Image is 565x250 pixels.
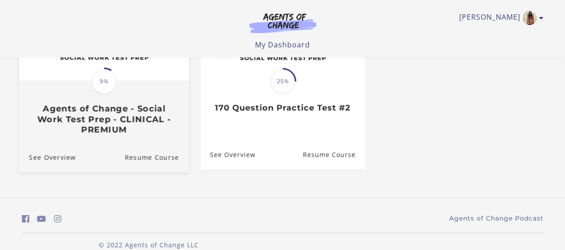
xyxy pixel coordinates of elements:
[37,215,46,223] i: https://www.youtube.com/c/AgentsofChangeTestPrepbyMeaganMitchell (Open in a new window)
[54,215,62,223] i: https://www.instagram.com/agentsofchangeprep/ (Open in a new window)
[210,103,355,113] h3: 170 Question Practice Test #2
[449,214,544,223] a: Agents of Change Podcast
[22,212,29,225] a: https://www.facebook.com/groups/aswbtestprep (Open in a new window)
[302,140,364,169] a: 170 Question Practice Test #2: Resume Course
[19,142,75,172] a: Agents of Change - Social Work Test Prep - CLINICAL - PREMIUM: See Overview
[271,69,295,93] span: 25%
[255,40,310,50] a: My Dashboard
[92,69,117,94] span: 9%
[125,142,189,172] a: Agents of Change - Social Work Test Prep - CLINICAL - PREMIUM: Resume Course
[37,212,46,225] a: https://www.youtube.com/c/AgentsofChangeTestPrepbyMeaganMitchell (Open in a new window)
[459,11,539,25] a: Toggle menu
[54,212,62,225] a: https://www.instagram.com/agentsofchangeprep/ (Open in a new window)
[240,13,326,33] img: Agents of Change Logo
[29,103,179,135] h3: Agents of Change - Social Work Test Prep - CLINICAL - PREMIUM
[22,240,276,250] p: © 2022 Agents of Change LLC
[22,215,29,223] i: https://www.facebook.com/groups/aswbtestprep (Open in a new window)
[201,140,255,169] a: 170 Question Practice Test #2: See Overview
